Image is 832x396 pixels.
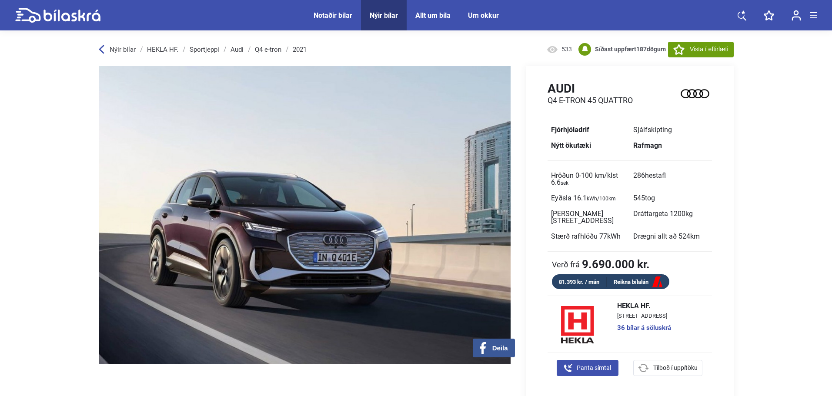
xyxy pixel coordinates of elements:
[551,210,614,225] span: [PERSON_NAME][STREET_ADDRESS]
[633,194,655,202] span: 545
[548,96,633,105] h2: Q4 e-tron 45 Quattro
[468,11,499,20] a: Um okkur
[617,303,671,309] span: HEKLA HF.
[551,126,589,134] b: Fjórhjóladrif
[607,277,669,288] a: Reikna bílalán
[636,46,647,53] span: 187
[690,232,700,240] span: km
[293,46,307,53] a: 2021
[314,11,352,20] a: Notaðir bílar
[577,363,611,373] span: Panta símtal
[595,46,666,53] b: Síðast uppfært dögum
[690,45,728,54] span: Vista í eftirlæti
[633,141,662,150] b: Rafmagn
[561,45,572,54] span: 533
[633,232,700,240] span: Drægni allt að 524
[551,232,621,240] span: Stærð rafhlöðu 77
[582,259,650,270] b: 9.690.000 kr.
[645,194,655,202] span: tog
[370,11,398,20] a: Nýir bílar
[617,313,671,319] span: [STREET_ADDRESS]
[415,11,451,20] a: Allt um bíla
[255,46,281,53] a: Q4 e-tron
[633,126,672,134] span: Sjálfskipting
[492,344,508,352] span: Deila
[552,277,607,287] div: 81.393 kr. / mán
[548,81,633,96] h1: Audi
[473,339,515,357] button: Deila
[561,180,568,186] sub: sek
[633,171,666,180] span: 286
[231,46,244,53] a: Audi
[653,363,698,373] span: Tilboð í uppítöku
[551,171,618,186] span: Hröðun 0-100 km/klst 6.6
[551,194,616,202] span: Eyðsla 16.1
[551,141,591,150] b: Nýtt ökutæki
[685,210,693,218] span: kg
[587,196,616,202] sub: kWh/100km
[617,325,671,331] a: 36 bílar á söluskrá
[668,42,733,57] button: Vista í eftirlæti
[607,232,621,240] span: kWh
[190,46,219,53] a: Sportjeppi
[147,46,178,53] a: HEKLA HF.
[792,10,801,21] img: user-login.svg
[645,171,666,180] span: hestafl
[633,210,693,218] span: Dráttargeta 1200
[552,260,580,269] span: Verð frá
[110,46,136,53] span: Nýir bílar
